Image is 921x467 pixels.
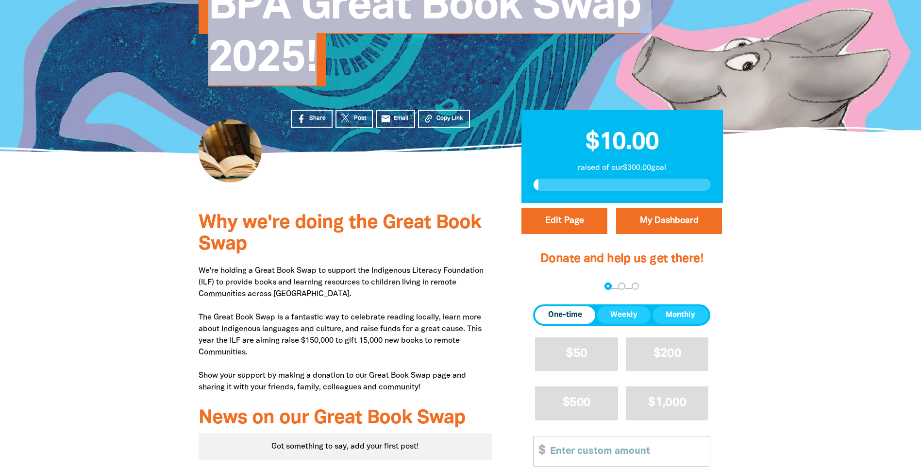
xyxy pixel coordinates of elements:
button: $500 [535,386,618,420]
button: Navigate to step 3 of 3 to enter your payment details [632,283,639,290]
button: $50 [535,337,618,371]
span: $10.00 [586,132,659,154]
span: $1,000 [648,397,686,408]
div: Got something to say, add your first post! [199,433,492,460]
a: My Dashboard [616,208,722,234]
span: Share [309,114,326,123]
span: $200 [653,348,681,359]
span: Monthly [666,309,695,321]
button: One-time [535,306,595,324]
h3: News on our Great Book Swap [199,408,492,429]
div: Paginated content [199,433,492,460]
div: Donation frequency [533,304,710,326]
span: Why we're doing the Great Book Swap [199,214,481,253]
span: $ [534,436,545,466]
button: Navigate to step 1 of 3 to enter your donation amount [604,283,612,290]
span: Post [354,114,366,123]
span: Email [394,114,408,123]
span: Donate and help us get there! [540,253,703,265]
i: email [381,114,391,124]
button: Navigate to step 2 of 3 to enter your details [618,283,625,290]
a: Share [291,110,333,128]
p: raised of our $300.00 goal [534,162,711,174]
button: $200 [626,337,709,371]
button: Weekly [597,306,651,324]
a: Post [335,110,373,128]
button: $1,000 [626,386,709,420]
button: Monthly [653,306,708,324]
input: Enter custom amount [543,436,710,466]
span: $50 [566,348,587,359]
span: Weekly [610,309,637,321]
button: Copy Link [418,110,470,128]
p: We're holding a Great Book Swap to support the Indigenous Literacy Foundation (ILF) to provide bo... [199,265,492,393]
span: Copy Link [436,114,463,123]
span: One-time [548,309,582,321]
button: Edit Page [521,208,607,234]
span: $500 [563,397,590,408]
a: emailEmail [376,110,416,128]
